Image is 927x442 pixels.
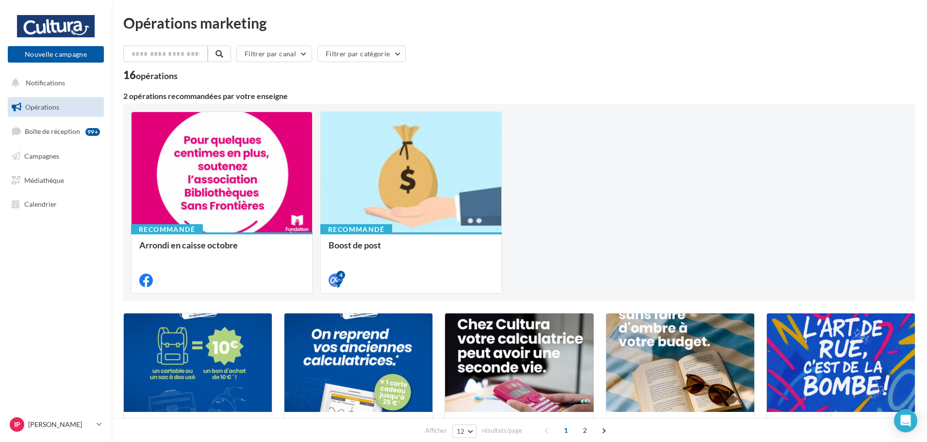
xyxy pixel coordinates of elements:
button: 12 [452,425,477,438]
span: résultats/page [482,426,522,435]
a: Médiathèque [6,170,106,191]
div: Recommandé [131,224,203,235]
a: IP [PERSON_NAME] [8,415,104,434]
span: 2 [577,423,593,438]
button: Filtrer par canal [236,46,312,62]
button: Nouvelle campagne [8,46,104,63]
div: Recommandé [320,224,392,235]
div: Arrondi en caisse octobre [139,240,304,260]
div: Open Intercom Messenger [894,409,917,432]
span: Afficher [425,426,447,435]
a: Opérations [6,97,106,117]
span: 12 [457,427,465,435]
div: 16 [123,70,178,81]
span: Médiathèque [24,176,64,184]
a: Calendrier [6,194,106,214]
span: Boîte de réception [25,127,80,135]
p: [PERSON_NAME] [28,420,93,429]
span: Notifications [26,79,65,87]
span: 1 [558,423,574,438]
div: 2 opérations recommandées par votre enseigne [123,92,915,100]
button: Filtrer par catégorie [317,46,406,62]
span: Opérations [25,103,59,111]
div: 99+ [85,128,100,136]
span: Campagnes [24,152,59,160]
a: Boîte de réception99+ [6,121,106,142]
div: Opérations marketing [123,16,915,30]
div: 4 [336,271,345,279]
button: Notifications [6,73,102,93]
span: IP [14,420,20,429]
div: opérations [136,71,178,80]
span: Calendrier [24,200,57,208]
a: Campagnes [6,146,106,166]
div: Boost de post [329,240,494,260]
